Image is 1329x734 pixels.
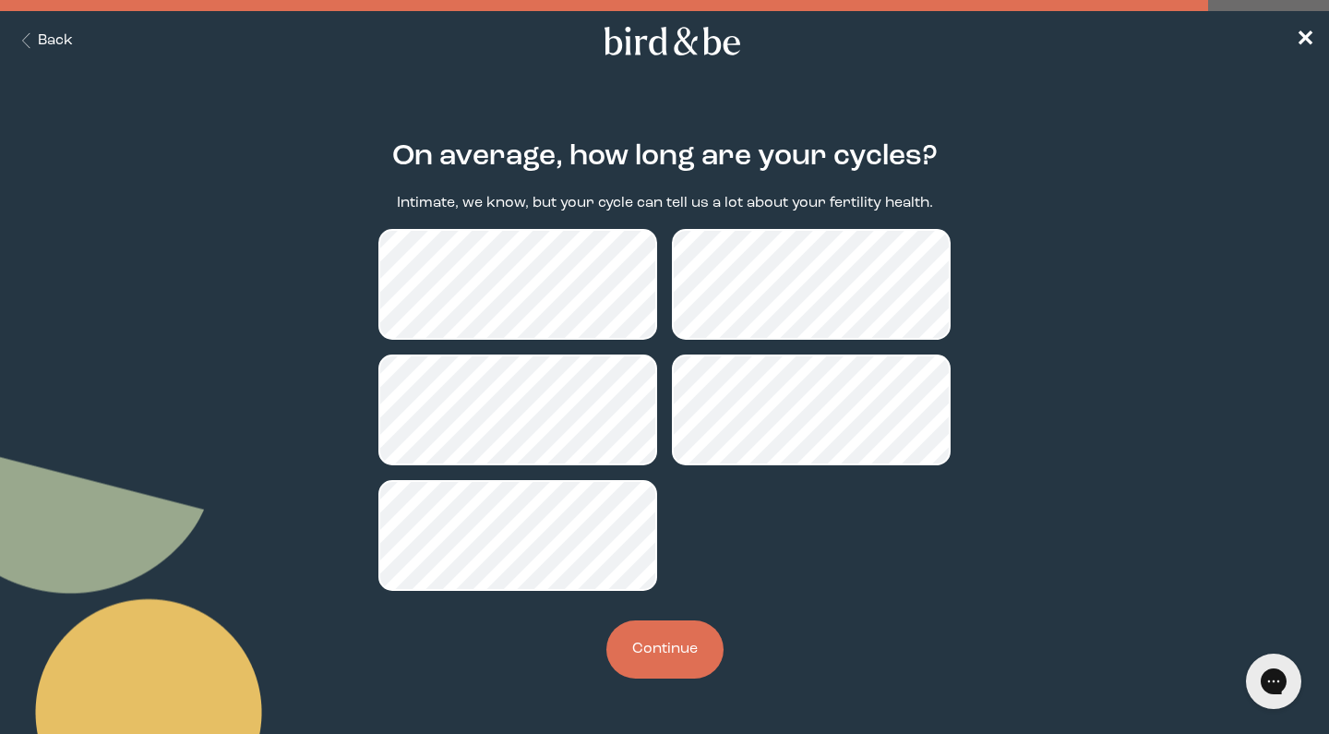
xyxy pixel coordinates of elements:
button: Continue [606,620,724,679]
iframe: Gorgias live chat messenger [1237,647,1311,716]
h2: On average, how long are your cycles? [392,136,938,178]
button: Back Button [15,30,73,52]
p: Intimate, we know, but your cycle can tell us a lot about your fertility health. [397,193,933,214]
a: ✕ [1296,25,1314,57]
span: ✕ [1296,30,1314,52]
